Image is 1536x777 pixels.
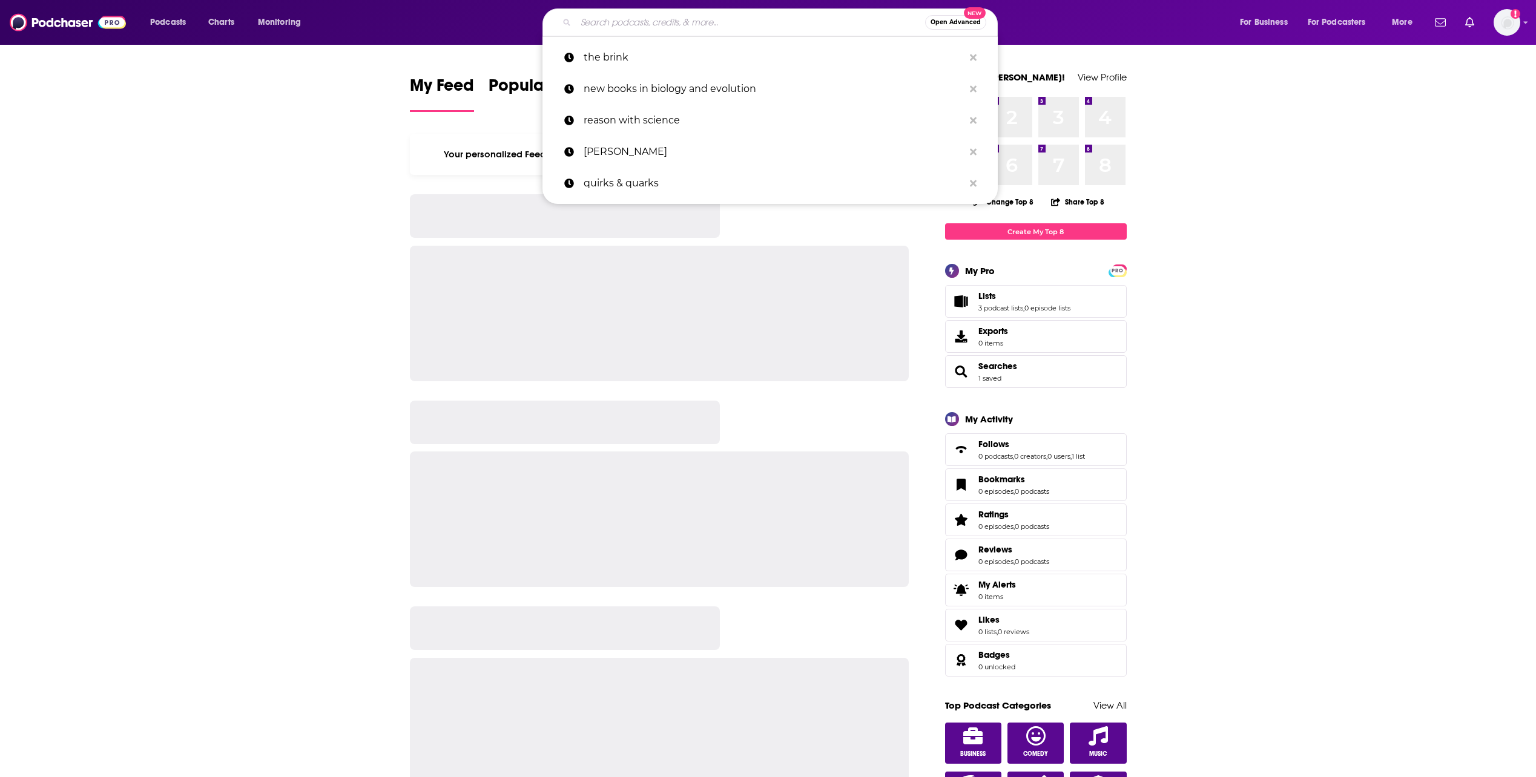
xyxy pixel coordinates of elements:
button: open menu [1231,13,1303,32]
a: View All [1093,700,1127,711]
a: 3 podcast lists [978,304,1023,312]
span: Likes [945,609,1127,641]
svg: Add a profile image [1511,9,1520,19]
a: 0 creators [1014,452,1046,461]
span: For Business [1240,14,1288,31]
a: quirks & quarks [542,168,998,199]
img: Podchaser - Follow, Share and Rate Podcasts [10,11,126,34]
span: Follows [945,433,1127,466]
div: Search podcasts, credits, & more... [554,8,1009,36]
a: 0 podcasts [1015,522,1049,531]
span: Ratings [978,509,1009,520]
span: Open Advanced [931,19,981,25]
span: Lists [945,285,1127,318]
button: open menu [249,13,317,32]
span: Podcasts [150,14,186,31]
a: My Alerts [945,574,1127,606]
button: Change Top 8 [966,194,1041,209]
span: New [964,7,986,19]
span: Lists [978,290,996,301]
button: open menu [1300,13,1383,32]
a: Popular Feed [489,75,592,112]
p: arroe collins [584,136,964,168]
a: 0 episodes [978,557,1014,566]
span: , [1014,557,1015,566]
span: Music [1089,750,1107,758]
span: Popular Feed [489,75,592,103]
a: Follows [949,441,974,458]
a: 0 episodes [978,487,1014,496]
button: open menu [142,13,202,32]
a: PRO [1110,266,1125,275]
span: , [1014,522,1015,531]
span: Searches [945,355,1127,388]
p: new books in biology and evolution [584,73,964,105]
a: Welcome [PERSON_NAME]! [945,71,1065,83]
span: Comedy [1023,750,1048,758]
span: , [1070,452,1072,461]
p: reason with science [584,105,964,136]
span: Reviews [945,539,1127,571]
span: Bookmarks [945,468,1127,501]
a: Ratings [978,509,1049,520]
span: Logged in as PUPPublicity [1494,9,1520,36]
a: View Profile [1078,71,1127,83]
span: Badges [978,649,1010,660]
span: My Feed [410,75,474,103]
a: Likes [978,614,1029,625]
span: My Alerts [949,582,974,598]
span: , [1023,304,1024,312]
div: My Activity [965,413,1013,425]
button: Open AdvancedNew [925,15,986,30]
span: , [1013,452,1014,461]
a: Likes [949,617,974,634]
p: quirks & quarks [584,168,964,199]
a: Bookmarks [978,474,1049,485]
a: 0 episodes [978,522,1014,531]
span: Reviews [978,544,1012,555]
a: 0 podcasts [1015,487,1049,496]
a: My Feed [410,75,474,112]
a: Show notifications dropdown [1430,12,1451,33]
button: open menu [1383,13,1428,32]
a: reason with science [542,105,998,136]
button: Share Top 8 [1050,190,1105,214]
span: , [997,628,998,636]
span: My Alerts [978,579,1016,590]
a: new books in biology and evolution [542,73,998,105]
a: Lists [978,290,1070,301]
a: 0 users [1047,452,1070,461]
a: 0 reviews [998,628,1029,636]
div: My Pro [965,265,995,277]
span: Monitoring [258,14,301,31]
a: Bookmarks [949,476,974,493]
a: Searches [978,361,1017,372]
a: Top Podcast Categories [945,700,1051,711]
span: For Podcasters [1308,14,1366,31]
a: Reviews [978,544,1049,555]
span: , [1046,452,1047,461]
a: 1 saved [978,374,1001,382]
a: Ratings [949,511,974,528]
button: Show profile menu [1494,9,1520,36]
span: Bookmarks [978,474,1025,485]
a: Searches [949,363,974,380]
a: 0 episode lists [1024,304,1070,312]
span: Exports [949,328,974,345]
span: Follows [978,439,1009,450]
span: 0 items [978,592,1016,601]
a: 0 podcasts [978,452,1013,461]
a: 0 unlocked [978,663,1015,671]
a: Badges [949,652,974,669]
a: Follows [978,439,1085,450]
span: Badges [945,644,1127,677]
a: Comedy [1007,723,1064,764]
span: , [1014,487,1015,496]
span: Likes [978,614,1000,625]
a: 0 lists [978,628,997,636]
a: Lists [949,293,974,310]
span: Business [960,750,986,758]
